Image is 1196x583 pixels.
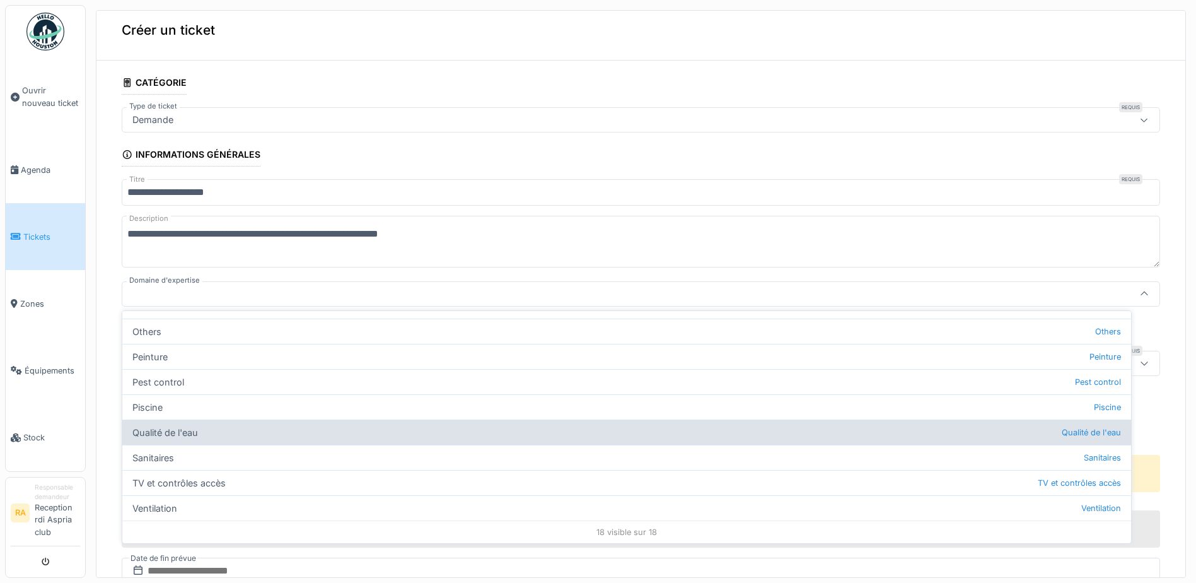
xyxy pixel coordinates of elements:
span: Piscine [1094,401,1121,413]
div: Demande [127,113,178,127]
label: Domaine d'expertise [127,275,202,286]
a: RA Responsable demandeurReception rdi Aspria club [11,483,80,546]
div: Requis [1119,102,1142,112]
div: Peinture [122,344,1131,369]
span: Qualité de l'eau [1062,427,1121,439]
div: Sanitaires [122,445,1131,470]
a: Équipements [6,337,85,404]
a: Tickets [6,203,85,270]
div: Pest control [122,369,1131,394]
span: Pest control [1075,376,1121,388]
div: Informations générales [122,145,260,167]
div: Catégorie [122,73,187,95]
li: Reception rdi Aspria club [35,483,80,543]
label: Titre [127,174,148,185]
label: Type de ticket [127,101,180,112]
span: Others [1095,326,1121,338]
span: Équipements [25,365,80,377]
div: Qualité de l'eau [122,420,1131,445]
span: Zones [20,298,80,310]
div: Responsable demandeur [35,483,80,502]
label: Description [127,211,171,227]
a: Stock [6,404,85,471]
span: Tickets [23,231,80,243]
span: TV et contrôles accès [1038,477,1121,489]
div: 18 visible sur 18 [122,521,1131,543]
img: Badge_color-CXgf-gQk.svg [26,13,64,50]
div: Others [122,319,1131,344]
label: Date de fin prévue [129,551,197,565]
span: Agenda [21,164,80,176]
span: Peinture [1089,351,1121,363]
li: RA [11,503,30,522]
span: Ouvrir nouveau ticket [22,85,80,109]
div: TV et contrôles accès [122,470,1131,495]
a: Zones [6,270,85,337]
span: Stock [23,432,80,444]
span: Sanitaires [1084,452,1121,464]
div: Requis [1119,174,1142,184]
span: Ventilation [1081,502,1121,514]
a: Ouvrir nouveau ticket [6,57,85,136]
a: Agenda [6,136,85,203]
div: Ventilation [122,495,1131,521]
div: Piscine [122,394,1131,420]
